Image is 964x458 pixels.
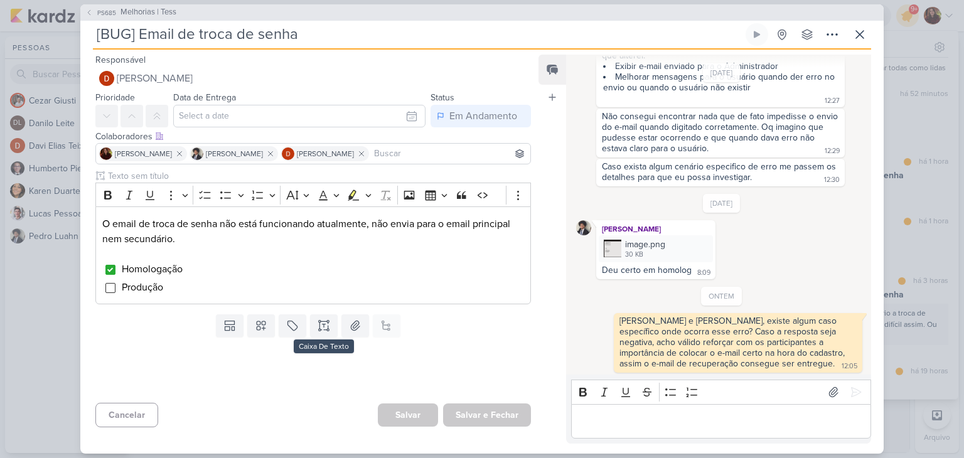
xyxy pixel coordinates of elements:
[100,147,112,160] img: Jaqueline Molina
[824,175,840,185] div: 12:30
[294,339,354,353] div: Caixa De Texto
[372,146,528,161] input: Buscar
[95,403,158,427] button: Cancelar
[571,404,871,439] div: Editor editing area: main
[602,161,838,183] div: Caso exista algum cenário especifico de erro me passem os detalhes para que eu possa investigar.
[599,235,713,262] div: image.png
[95,55,146,65] label: Responsável
[604,240,621,257] img: UuFnmaX64Li4DlIJ94eJ51EpTzewaotOwsDe9mE2.png
[449,109,517,124] div: Em Andamento
[297,148,354,159] span: [PERSON_NAME]
[95,92,135,103] label: Prioridade
[576,220,591,235] img: Pedro Luahn Simões
[173,105,426,127] input: Select a date
[842,361,857,371] div: 12:05
[752,29,762,40] div: Ligar relógio
[697,268,710,278] div: 8:09
[431,105,531,127] button: Em Andamento
[825,146,840,156] div: 12:29
[282,147,294,160] img: Davi Elias Teixeira
[431,92,454,103] label: Status
[602,265,692,275] div: Deu certo em homolog
[95,67,531,90] button: [PERSON_NAME]
[625,238,665,251] div: image.png
[599,223,713,235] div: [PERSON_NAME]
[571,380,871,404] div: Editor toolbar
[825,96,840,106] div: 12:27
[95,130,531,143] div: Colaboradores
[625,250,665,260] div: 30 KB
[122,263,183,275] span: Homologação
[117,71,193,86] span: [PERSON_NAME]
[603,72,839,93] li: Melhorar mensagens para o usuário quando der erro no envio ou quando o usuário não existir
[602,111,840,154] div: Não consegui encontrar nada que de fato impedisse o envio do e-mail quando digitado corretamente....
[102,216,524,247] p: O email de troca de senha não está funcionando atualmente, não envia para o email principal nem s...
[95,206,531,304] div: Editor editing area: main
[173,92,236,103] label: Data de Entrega
[122,281,163,294] span: Produção
[206,148,263,159] span: [PERSON_NAME]
[93,23,743,46] input: Kard Sem Título
[603,61,839,72] li: Exibir e-mail enviado para o Administrador
[191,147,203,160] img: Pedro Luahn Simões
[115,148,172,159] span: [PERSON_NAME]
[105,169,531,183] input: Texto sem título
[95,183,531,207] div: Editor toolbar
[99,71,114,86] img: Davi Elias Teixeira
[619,316,847,369] div: [PERSON_NAME] e [PERSON_NAME], existe algum caso específico onde ocorra esse erro? Caso a respost...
